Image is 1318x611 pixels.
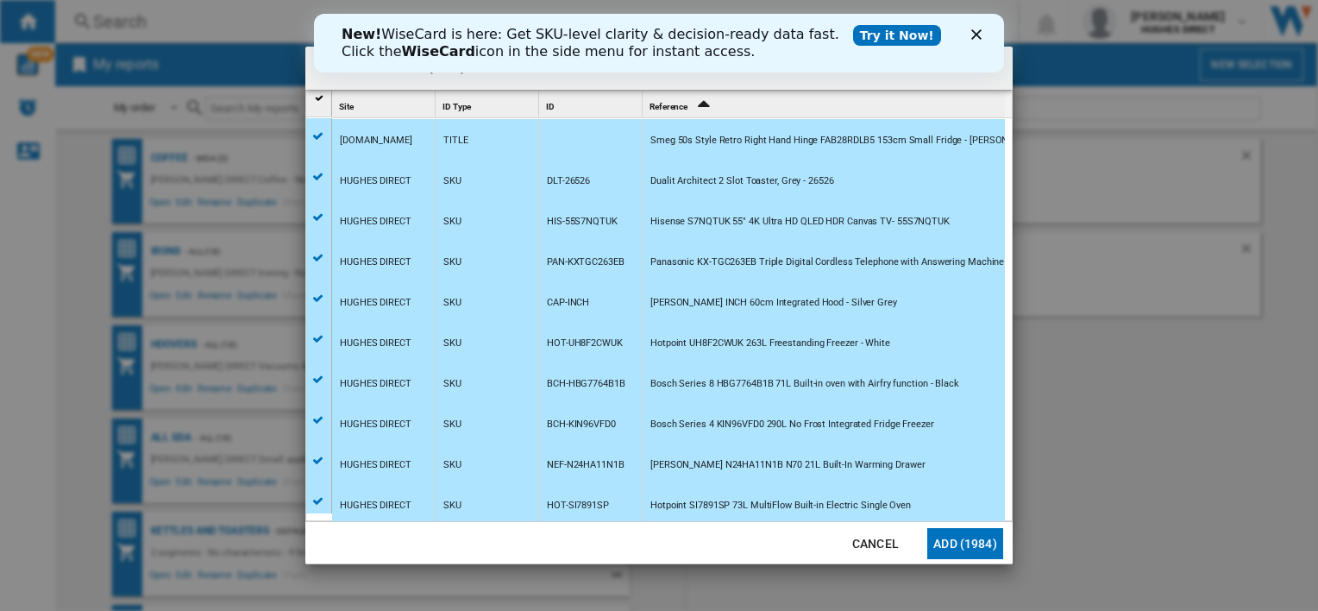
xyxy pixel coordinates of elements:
div: BCH-KIN96VFD0 [547,405,616,444]
div: Sort None [336,91,435,117]
div: SKU [443,324,461,363]
div: HUGHES DIRECT [340,486,411,526]
div: Bosch Series 4 KIN96VFD0 290L No Frost Integrated Fridge Freezer [650,405,934,444]
div: Hisense S7NQTUK 55" 4K Ultra HD QLED HDR Canvas TV- 55S7NQTUK [650,202,950,242]
div: SKU [443,161,461,201]
span: ID Type [442,102,471,111]
div: HUGHES DIRECT [340,283,411,323]
div: BCH-HBG7764B1B [547,364,625,404]
div: Hotpoint SI7891SP 73L MultiFlow Built-in Electric Single Oven [650,486,911,526]
div: SKU [443,486,461,526]
div: SKU [443,202,461,242]
div: Sort None [439,91,538,117]
div: HUGHES DIRECT [340,202,411,242]
div: Sort Ascending [646,91,1005,117]
div: Dualit Architect 2 Slot Toaster, Grey - 26526 [650,161,834,201]
span: Sort Ascending [689,102,717,111]
div: [DOMAIN_NAME] [340,121,412,161]
div: [PERSON_NAME] INCH 60cm Integrated Hood - Silver Grey [650,283,897,323]
span: Site [339,102,354,111]
div: Smeg 50s Style Retro Right Hand Hinge FAB28RDLB5 153cm Small Fridge - [PERSON_NAME] - D Rated [650,121,1083,161]
iframe: Intercom live chat banner [314,14,1004,72]
div: SKU [443,364,461,404]
div: TITLE [443,121,468,161]
div: Panasonic KX-TGC263EB Triple Digital Cordless Telephone with Answering Machine [650,243,1004,282]
span: ID [546,102,555,111]
div: HOT-UH8F2CWUK [547,324,623,363]
div: ID Type Sort None [439,91,538,117]
div: NEF-N24HA11N1B [547,445,624,485]
div: HUGHES DIRECT [340,243,411,282]
div: [PERSON_NAME] N24HA11N1B N70 21L Built-In Warming Drawer [650,445,925,485]
div: SKU [443,243,461,282]
div: HIS-55S7NQTUK [547,202,618,242]
div: DLT-26526 [547,161,590,201]
div: ID Sort None [543,91,642,117]
div: Reference Sort Ascending [646,91,1005,117]
button: Cancel [838,528,913,559]
div: HOT-SI7891SP [547,486,609,526]
div: HUGHES DIRECT [340,364,411,404]
div: SKU [443,405,461,444]
div: HUGHES DIRECT [340,161,411,201]
div: Hotpoint UH8F2CWUK 263L Freestanding Freezer - White [650,324,890,363]
div: HUGHES DIRECT [340,445,411,485]
div: HUGHES DIRECT [340,405,411,444]
div: HUGHES DIRECT [340,324,411,363]
div: Site Sort None [336,91,435,117]
div: PAN-KXTGC263EB [547,243,624,282]
span: Reference [650,102,687,111]
div: CAP-INCH [547,283,589,323]
div: Sort None [543,91,642,117]
div: Bosch Series 8 HBG7764B1B 71L Built-in oven with Airfry function - Black [650,364,959,404]
div: SKU [443,283,461,323]
button: Add (1984) [927,528,1003,559]
div: Close [657,16,675,26]
div: SKU [443,445,461,485]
